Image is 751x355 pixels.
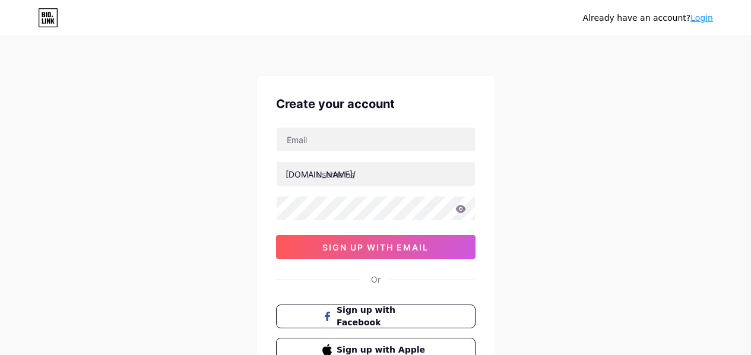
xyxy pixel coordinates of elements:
div: Already have an account? [583,12,713,24]
input: Email [277,128,475,151]
div: Or [371,273,381,286]
div: Create your account [276,95,476,113]
span: Sign up with Facebook [337,304,429,329]
input: username [277,162,475,186]
a: Login [690,13,713,23]
button: sign up with email [276,235,476,259]
button: Sign up with Facebook [276,305,476,328]
div: [DOMAIN_NAME]/ [286,168,356,180]
span: sign up with email [322,242,429,252]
